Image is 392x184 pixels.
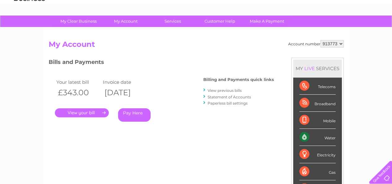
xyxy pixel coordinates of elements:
img: logo.png [14,16,45,35]
td: Your latest bill [55,78,101,86]
a: Telecoms [316,26,334,31]
a: . [55,108,109,117]
a: Pay Here [118,108,151,122]
div: Clear Business is a trading name of Verastar Limited (registered in [GEOGRAPHIC_DATA] No. 3667643... [50,3,343,30]
a: Log out [372,26,386,31]
h4: Billing and Payments quick links [203,77,274,82]
div: Water [299,129,336,146]
h3: Bills and Payments [49,58,274,69]
div: MY SERVICES [293,60,342,77]
a: Blog [338,26,347,31]
div: Gas [299,163,336,180]
a: Water [283,26,295,31]
div: LIVE [303,65,316,71]
td: Invoice date [101,78,148,86]
div: Telecoms [299,78,336,95]
h2: My Account [49,40,344,52]
a: Statement of Accounts [208,95,251,99]
div: Broadband [299,95,336,112]
a: Services [147,16,198,27]
a: View previous bills [208,88,242,93]
a: Make A Payment [241,16,293,27]
a: Contact [351,26,366,31]
th: £343.00 [55,86,101,99]
a: Customer Help [194,16,245,27]
div: Account number [288,40,344,47]
a: My Account [100,16,151,27]
a: Paperless bill settings [208,101,248,105]
a: 0333 014 3131 [275,3,318,11]
th: [DATE] [101,86,148,99]
a: My Clear Business [53,16,104,27]
div: Electricity [299,146,336,163]
div: Mobile [299,112,336,129]
a: Energy [298,26,312,31]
